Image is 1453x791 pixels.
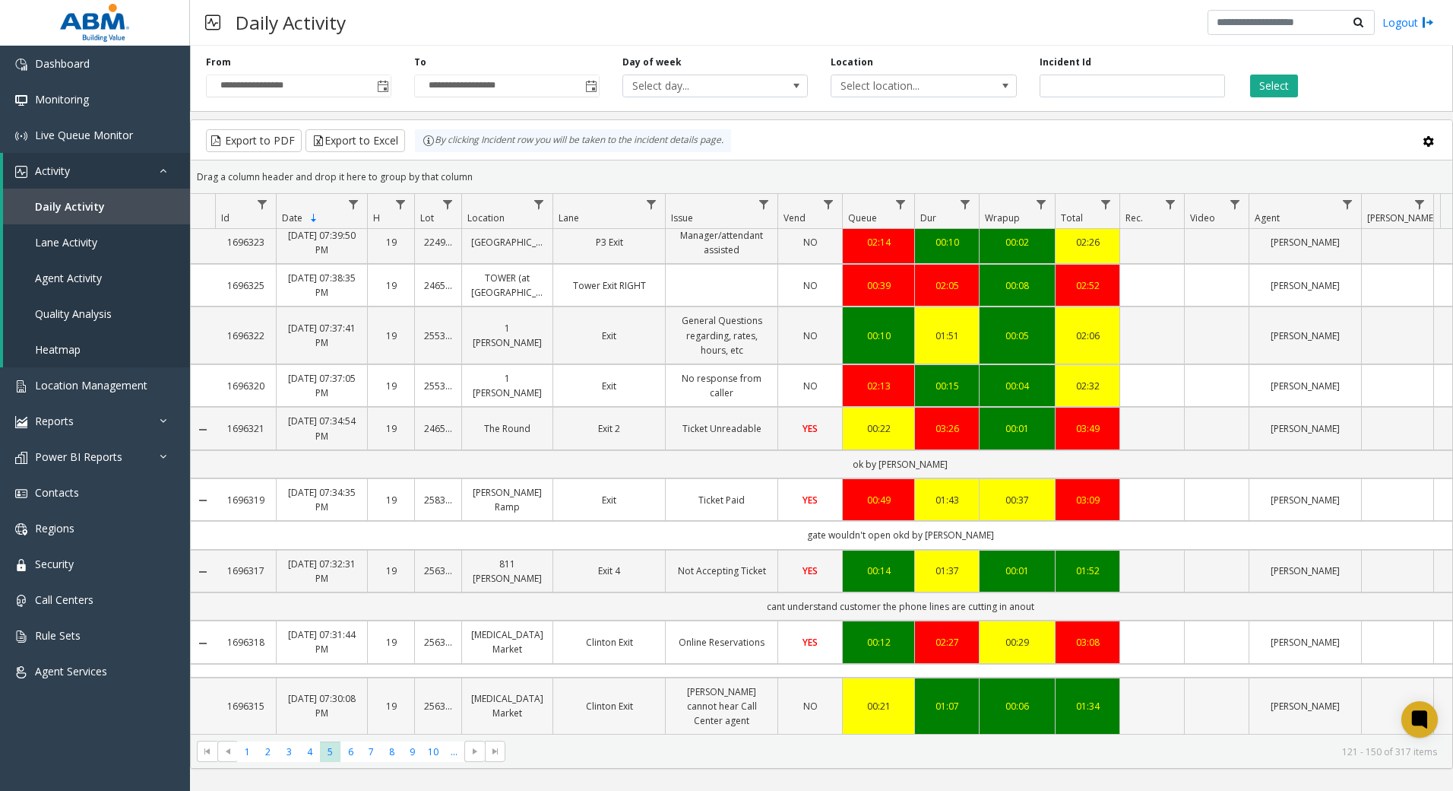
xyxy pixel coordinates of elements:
span: Rule Sets [35,628,81,643]
img: 'icon' [15,166,27,178]
a: [PERSON_NAME] [1258,699,1352,713]
a: 00:14 [852,564,905,578]
span: Live Queue Monitor [35,128,133,142]
a: 1696323 [224,235,267,249]
a: Agent Filter Menu [1337,194,1358,214]
span: Issue [671,211,693,224]
div: 00:22 [852,421,905,436]
span: Lane [559,211,579,224]
a: 22492491 [424,235,452,249]
span: Reports [35,414,74,428]
a: YES [787,635,833,650]
img: 'icon' [15,416,27,428]
img: 'icon' [15,631,27,643]
a: NO [787,235,833,249]
span: Dur [920,211,936,224]
div: By clicking Incident row you will be taken to the incident details page. [415,129,731,152]
a: Issue Filter Menu [754,194,774,214]
div: 00:12 [852,635,905,650]
a: 25538877 [424,379,452,393]
span: Page 9 [402,742,423,762]
a: [PERSON_NAME] [1258,493,1352,507]
a: Exit [562,379,656,393]
a: 03:09 [1065,493,1110,507]
div: 00:49 [852,493,905,507]
img: 'icon' [15,130,27,142]
a: NO [787,699,833,713]
a: 25631674 [424,699,452,713]
a: 24650017 [424,421,452,436]
span: Toggle popup [374,75,391,97]
a: [DATE] 07:34:35 PM [286,485,358,514]
a: [PERSON_NAME] [1258,564,1352,578]
span: Contacts [35,485,79,500]
a: Online Reservations [675,635,768,650]
label: Incident Id [1040,56,1091,69]
img: 'icon' [15,452,27,464]
a: Location Filter Menu [529,194,549,214]
span: Page 5 [320,742,340,762]
a: 02:32 [1065,379,1110,393]
span: Page 1 [237,742,258,762]
a: [DATE] 07:32:31 PM [286,557,358,586]
span: Go to the next page [464,741,485,762]
a: No response from caller [675,371,768,400]
a: 00:05 [989,329,1046,343]
img: 'icon' [15,559,27,571]
a: Wrapup Filter Menu [1031,194,1052,214]
span: Select day... [623,75,771,97]
a: 1696321 [224,421,267,436]
a: 02:06 [1065,329,1110,343]
div: 02:05 [924,278,970,293]
span: NO [803,329,818,342]
a: [MEDICAL_DATA] Market [471,691,543,720]
span: [PERSON_NAME] [1367,211,1436,224]
a: 02:14 [852,235,905,249]
a: 19 [377,493,405,507]
a: [PERSON_NAME] [1258,421,1352,436]
span: Agent Activity [35,271,102,285]
a: 00:06 [989,699,1046,713]
span: Go to the next page [469,745,481,758]
a: Clinton Exit [562,635,656,650]
span: Agent [1255,211,1280,224]
span: Page 10 [423,742,444,762]
a: Clinton Exit [562,699,656,713]
a: Agent Activity [3,260,190,296]
span: NO [803,700,818,713]
a: [GEOGRAPHIC_DATA] [471,235,543,249]
span: Lot [420,211,434,224]
img: 'icon' [15,666,27,678]
img: 'icon' [15,380,27,392]
a: Parker Filter Menu [1410,194,1430,214]
a: [PERSON_NAME] [1258,635,1352,650]
a: Ticket Unreadable [675,421,768,436]
a: 01:43 [924,493,970,507]
a: Ticket Paid [675,493,768,507]
a: Lane Activity [3,224,190,260]
a: 00:15 [924,379,970,393]
a: Tower Exit RIGHT [562,278,656,293]
label: To [414,56,426,69]
a: 19 [377,235,405,249]
span: Call Centers [35,592,93,607]
span: Page 8 [381,742,402,762]
label: Day of week [622,56,682,69]
a: 03:26 [924,421,970,436]
div: 00:02 [989,235,1046,249]
a: 00:37 [989,493,1046,507]
label: From [206,56,231,69]
a: 01:37 [924,564,970,578]
a: 01:52 [1065,564,1110,578]
span: Total [1061,211,1083,224]
a: 00:01 [989,564,1046,578]
img: 'icon' [15,59,27,71]
a: 1696315 [224,699,267,713]
a: [MEDICAL_DATA] Market [471,627,543,656]
span: Monitoring [35,92,89,106]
